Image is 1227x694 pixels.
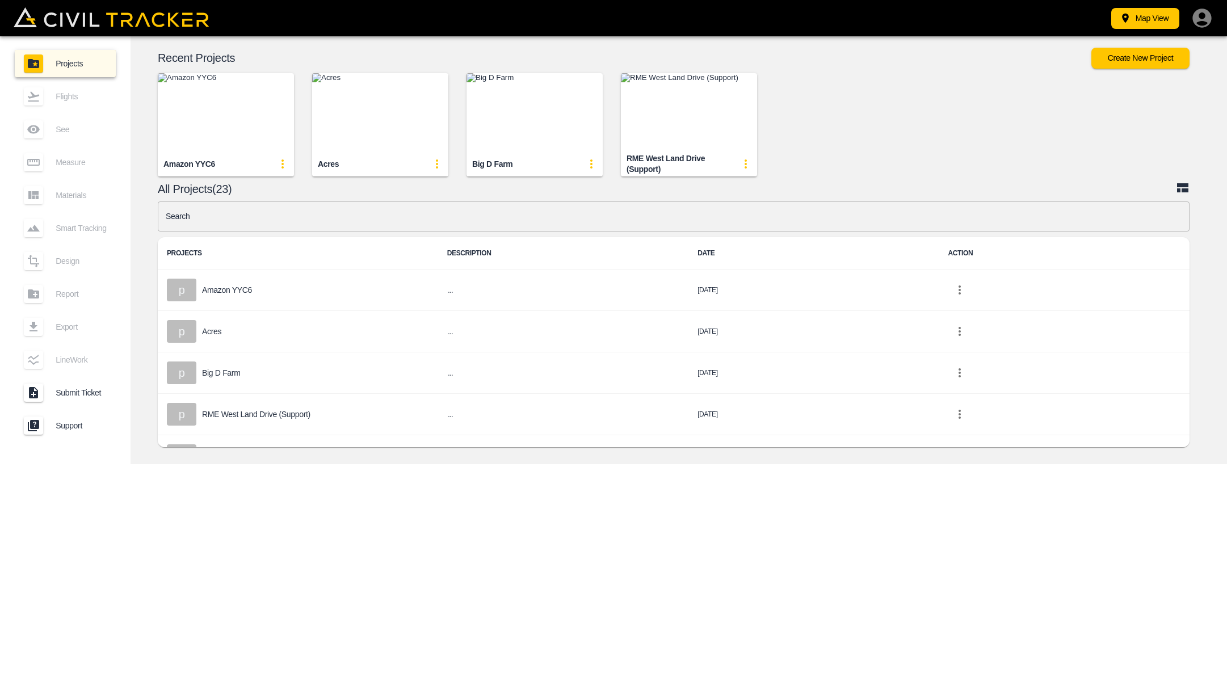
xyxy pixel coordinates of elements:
[467,73,603,153] img: Big D Farm
[688,311,939,352] td: [DATE]
[15,50,116,77] a: Projects
[167,361,196,384] div: p
[167,403,196,426] div: p
[688,270,939,311] td: [DATE]
[1111,8,1179,29] button: Map View
[939,237,1190,270] th: ACTION
[167,320,196,343] div: p
[688,435,939,477] td: [DATE]
[163,159,215,170] div: Amazon YYC6
[318,159,339,170] div: Acres
[472,159,512,170] div: Big D Farm
[202,368,241,377] p: Big D Farm
[688,394,939,435] td: [DATE]
[158,237,438,270] th: PROJECTS
[447,407,679,422] h6: ...
[158,53,1091,62] p: Recent Projects
[202,285,252,295] p: Amazon YYC6
[1091,48,1190,69] button: Create New Project
[271,153,294,175] button: update-card-details
[447,325,679,339] h6: ...
[312,73,448,153] img: Acres
[56,388,107,397] span: Submit Ticket
[167,279,196,301] div: p
[580,153,603,175] button: update-card-details
[14,7,209,27] img: Civil Tracker
[56,59,107,68] span: Projects
[56,421,107,430] span: Support
[688,352,939,394] td: [DATE]
[627,153,734,174] div: RME West Land Drive (Support)
[438,237,688,270] th: DESCRIPTION
[202,410,310,419] p: RME West Land Drive (Support)
[447,366,679,380] h6: ...
[15,379,116,406] a: Submit Ticket
[426,153,448,175] button: update-card-details
[167,444,196,467] div: p
[734,153,757,175] button: update-card-details
[158,73,294,153] img: Amazon YYC6
[447,283,679,297] h6: ...
[202,327,221,336] p: Acres
[158,184,1176,194] p: All Projects(23)
[688,237,939,270] th: DATE
[621,73,757,153] img: RME West Land Drive (Support)
[15,412,116,439] a: Support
